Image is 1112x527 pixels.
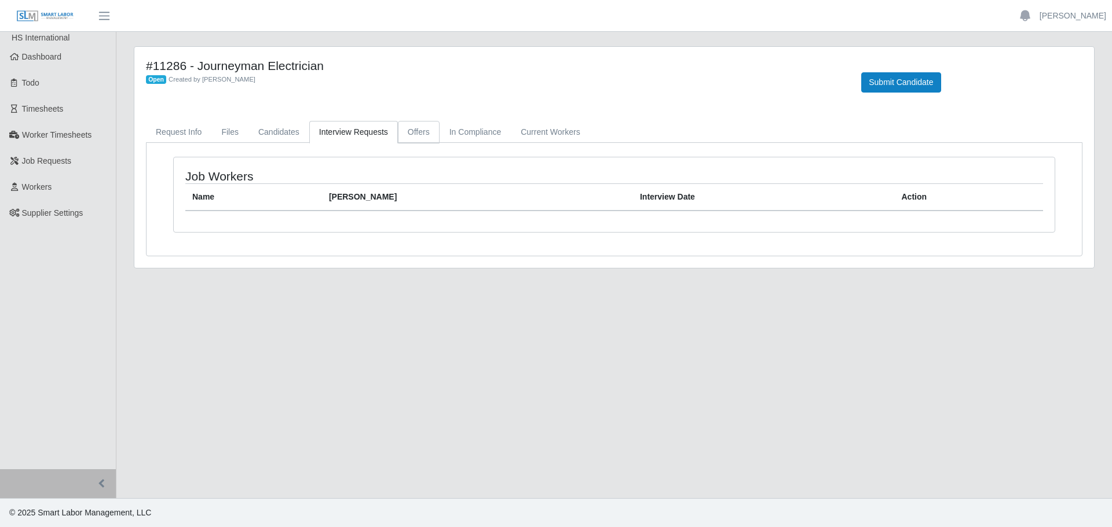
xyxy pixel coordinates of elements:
[146,75,166,84] span: Open
[9,508,151,517] span: © 2025 Smart Labor Management, LLC
[309,121,398,143] a: Interview Requests
[22,52,62,61] span: Dashboard
[185,169,533,183] h4: Job Workers
[22,156,72,165] span: Job Requests
[633,184,895,211] th: Interview Date
[16,10,74,23] img: SLM Logo
[440,121,511,143] a: In Compliance
[185,184,322,211] th: Name
[1040,10,1106,22] a: [PERSON_NAME]
[22,130,92,139] span: Worker Timesheets
[894,184,1043,211] th: Action
[22,78,39,87] span: Todo
[322,184,633,211] th: [PERSON_NAME]
[12,33,69,42] span: HS International
[22,182,52,191] span: Workers
[22,104,64,113] span: Timesheets
[861,72,941,93] button: Submit Candidate
[511,121,590,143] a: Current Workers
[169,76,255,83] span: Created by [PERSON_NAME]
[398,121,440,143] a: Offers
[248,121,309,143] a: Candidates
[146,121,211,143] a: Request Info
[211,121,248,143] a: Files
[146,58,844,73] h4: #11286 - Journeyman Electrician
[22,208,83,218] span: Supplier Settings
